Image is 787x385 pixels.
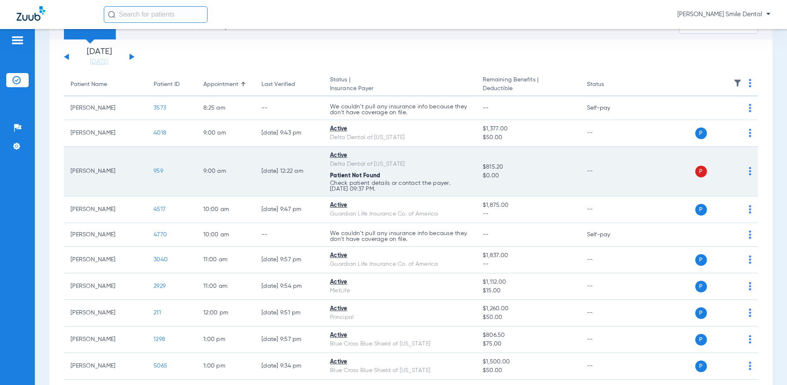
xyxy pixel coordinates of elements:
[74,58,124,66] a: [DATE]
[262,80,295,89] div: Last Verified
[255,147,323,196] td: [DATE] 12:22 AM
[330,84,469,93] span: Insurance Payer
[580,147,636,196] td: --
[17,6,45,21] img: Zuub Logo
[749,282,751,290] img: group-dot-blue.svg
[330,231,469,242] p: We couldn’t pull any insurance info because they don’t have coverage on file.
[580,273,636,300] td: --
[749,167,751,175] img: group-dot-blue.svg
[64,300,147,326] td: [PERSON_NAME]
[330,173,380,179] span: Patient Not Found
[580,353,636,380] td: --
[330,313,469,322] div: Principal
[255,96,323,120] td: --
[580,96,636,120] td: Self-pay
[154,105,166,111] span: 3573
[749,309,751,317] img: group-dot-blue.svg
[64,196,147,223] td: [PERSON_NAME]
[330,251,469,260] div: Active
[580,196,636,223] td: --
[483,260,574,269] span: --
[154,232,167,238] span: 4770
[197,247,255,273] td: 11:00 AM
[71,80,107,89] div: Patient Name
[330,304,469,313] div: Active
[74,48,124,66] li: [DATE]
[483,304,574,313] span: $1,260.00
[749,79,751,87] img: group-dot-blue.svg
[733,79,742,87] img: filter.svg
[197,120,255,147] td: 9:00 AM
[695,128,707,139] span: P
[64,273,147,300] td: [PERSON_NAME]
[483,232,489,238] span: --
[483,201,574,210] span: $1,875.00
[197,196,255,223] td: 10:00 AM
[580,73,636,96] th: Status
[330,287,469,295] div: MetLife
[695,307,707,319] span: P
[483,163,574,172] span: $815.20
[197,353,255,380] td: 1:00 PM
[580,300,636,326] td: --
[330,366,469,375] div: Blue Cross Blue Shield of [US_STATE]
[330,104,469,115] p: We couldn’t pull any insurance info because they don’t have coverage on file.
[154,80,180,89] div: Patient ID
[255,120,323,147] td: [DATE] 9:43 PM
[330,125,469,133] div: Active
[330,260,469,269] div: Guardian Life Insurance Co. of America
[64,247,147,273] td: [PERSON_NAME]
[64,223,147,247] td: [PERSON_NAME]
[108,11,115,18] img: Search Icon
[330,358,469,366] div: Active
[330,201,469,210] div: Active
[483,278,574,287] span: $1,112.00
[197,326,255,353] td: 1:00 PM
[749,335,751,343] img: group-dot-blue.svg
[154,363,167,369] span: 5065
[483,172,574,180] span: $0.00
[154,130,166,136] span: 4018
[154,257,168,262] span: 3040
[104,6,208,23] input: Search for patients
[483,133,574,142] span: $50.00
[476,73,580,96] th: Remaining Benefits |
[580,326,636,353] td: --
[695,254,707,266] span: P
[330,340,469,348] div: Blue Cross Blue Shield of [US_STATE]
[255,273,323,300] td: [DATE] 9:54 PM
[64,326,147,353] td: [PERSON_NAME]
[483,331,574,340] span: $806.50
[154,168,163,174] span: 959
[695,204,707,216] span: P
[323,73,476,96] th: Status |
[197,147,255,196] td: 9:00 AM
[483,84,574,93] span: Deductible
[154,206,166,212] span: 4517
[64,120,147,147] td: [PERSON_NAME]
[749,231,751,239] img: group-dot-blue.svg
[154,283,166,289] span: 2929
[483,287,574,295] span: $15.00
[749,129,751,137] img: group-dot-blue.svg
[154,310,161,316] span: 211
[203,80,238,89] div: Appointment
[330,278,469,287] div: Active
[255,326,323,353] td: [DATE] 9:57 PM
[262,80,317,89] div: Last Verified
[695,334,707,346] span: P
[749,255,751,264] img: group-dot-blue.svg
[580,247,636,273] td: --
[580,120,636,147] td: --
[197,300,255,326] td: 12:00 PM
[197,273,255,300] td: 11:00 AM
[255,300,323,326] td: [DATE] 9:51 PM
[203,80,248,89] div: Appointment
[64,353,147,380] td: [PERSON_NAME]
[483,105,489,111] span: --
[483,210,574,218] span: --
[71,80,140,89] div: Patient Name
[330,151,469,160] div: Active
[483,358,574,366] span: $1,500.00
[330,180,469,192] p: Check patient details or contact the payer. [DATE] 09:37 PM.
